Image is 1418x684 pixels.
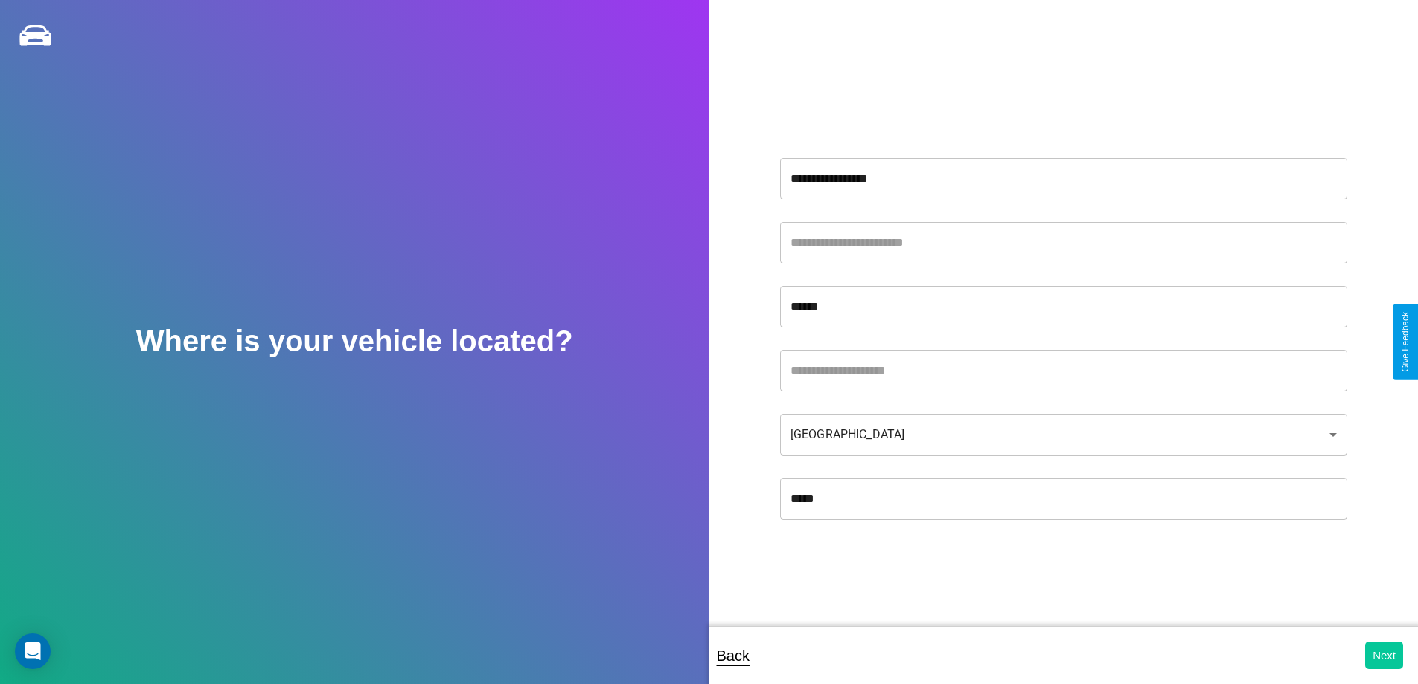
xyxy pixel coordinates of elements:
[15,633,51,669] div: Open Intercom Messenger
[1400,312,1411,372] div: Give Feedback
[136,325,573,358] h2: Where is your vehicle located?
[780,414,1347,456] div: [GEOGRAPHIC_DATA]
[717,642,750,669] p: Back
[1365,642,1403,669] button: Next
